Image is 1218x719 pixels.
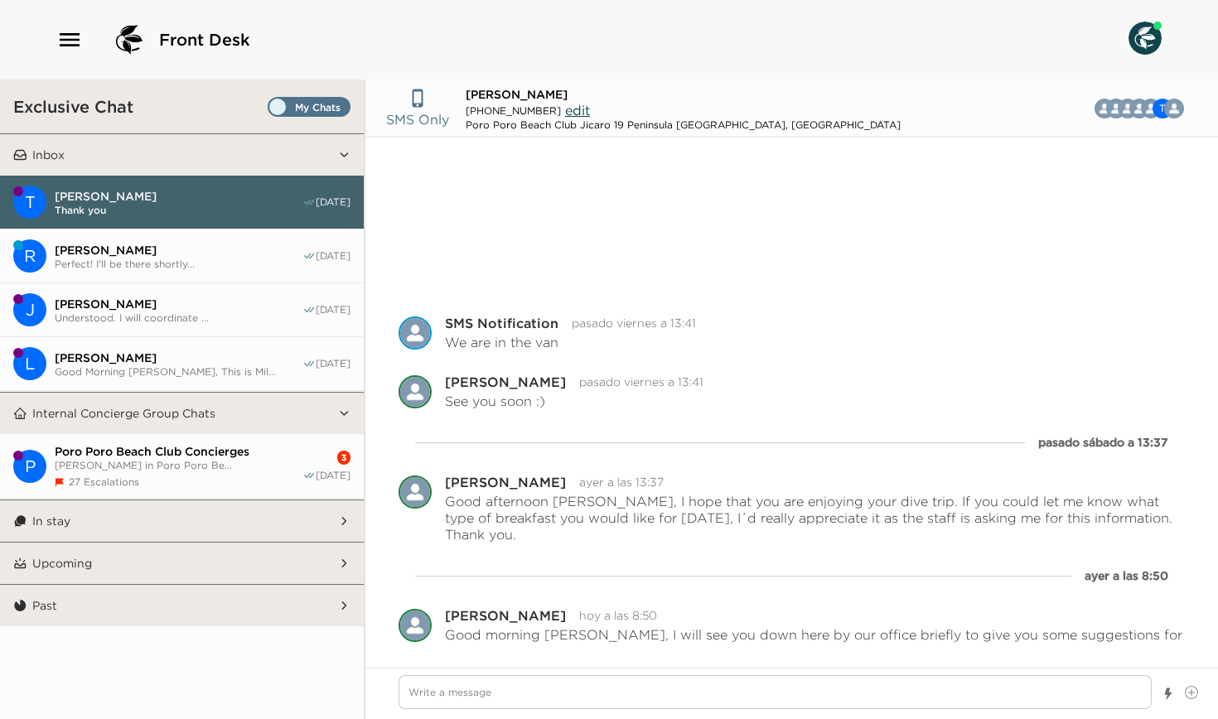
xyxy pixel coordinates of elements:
[13,347,46,380] div: Leah Teichholtz
[109,20,149,60] img: logo
[55,444,302,459] span: Poro Poro Beach Club Concierges
[399,316,432,350] img: S
[466,87,568,102] span: [PERSON_NAME]
[55,311,302,324] span: Understood. I will coordinate ...
[399,375,432,408] img: E
[386,109,449,129] p: SMS Only
[565,102,590,118] span: edit
[13,450,46,483] div: P
[579,475,664,490] time: 2025-08-30T19:37:44.418Z
[316,357,350,370] span: [DATE]
[445,375,566,388] div: [PERSON_NAME]
[32,406,215,421] p: Internal Concierge Group Chats
[1121,92,1197,125] button: MTEMKTV
[399,475,432,509] img: M
[445,393,545,409] p: See you soon :)
[1164,99,1184,118] div: Mario Fallas
[445,609,566,622] div: [PERSON_NAME]
[316,249,350,263] span: [DATE]
[399,675,1152,709] textarea: Write a message
[1129,22,1162,55] img: User
[445,334,558,350] p: We are in the van
[399,609,432,642] div: Mario Fallas
[445,493,1185,543] p: Good afternoon [PERSON_NAME], I hope that you are enjoying your dive trip. If you could let me kn...
[316,303,350,316] span: [DATE]
[159,28,250,51] span: Front Desk
[399,475,432,509] div: Mario Fallas
[1038,434,1168,451] div: pasado sábado a 13:37
[445,475,566,489] div: [PERSON_NAME]
[316,195,350,209] span: [DATE]
[579,608,657,623] time: 2025-08-31T14:50:28.805Z
[13,96,133,117] h3: Exclusive Chat
[27,543,339,584] button: Upcoming
[13,239,46,273] div: Rachel Nemeth
[55,297,302,311] span: [PERSON_NAME]
[399,316,432,350] div: SMS Notification
[337,451,350,465] div: 3
[399,609,432,642] img: M
[55,350,302,365] span: [PERSON_NAME]
[268,97,350,117] label: Set all destinations
[55,459,302,471] span: [PERSON_NAME] in Poro Poro Be...
[1162,679,1174,708] button: Show templates
[1164,99,1184,118] img: M
[13,293,46,326] div: Jessica Kartzinel
[32,598,57,613] p: Past
[399,375,432,408] div: Elisa Viellard
[55,258,302,270] span: Perfect! I'll be there shortly...
[13,239,46,273] div: R
[27,500,339,542] button: In stay
[55,204,302,216] span: Thank you
[32,147,65,162] p: Inbox
[13,186,46,219] div: T
[55,365,302,378] span: Good Morning [PERSON_NAME], This is Mil...
[32,514,70,528] p: In stay
[55,243,302,258] span: [PERSON_NAME]
[579,374,703,389] time: 2025-08-29T19:41:18.880Z
[32,556,92,571] p: Upcoming
[27,393,339,434] button: Internal Concierge Group Chats
[466,118,901,131] div: Poro Poro Beach Club Jicaro 19 Peninsula [GEOGRAPHIC_DATA], [GEOGRAPHIC_DATA]
[445,316,558,330] div: SMS Notification
[27,134,339,176] button: Inbox
[445,626,1185,659] p: Good morning [PERSON_NAME], I will see you down here by our office briefly to give you some sugge...
[316,469,350,482] span: [DATE]
[13,450,46,483] div: Poro Poro Beach Club
[27,585,339,626] button: Past
[13,347,46,380] div: L
[69,475,139,488] span: 27 Escalations
[13,186,46,219] div: Tony McCLinton
[466,104,561,117] span: [PHONE_NUMBER]
[1085,567,1168,584] div: ayer a las 8:50
[13,293,46,326] div: J
[55,189,302,204] span: [PERSON_NAME]
[572,316,696,331] time: 2025-08-29T19:41:03.835Z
